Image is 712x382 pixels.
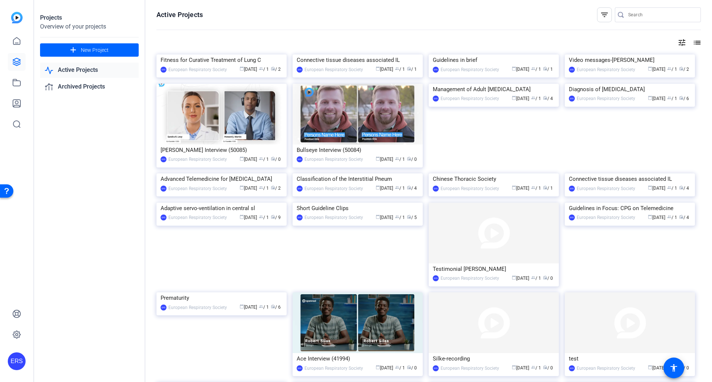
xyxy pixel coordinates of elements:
span: / 0 [271,157,281,162]
span: / 2 [271,186,281,191]
div: ERS [569,96,575,102]
div: ERS [569,215,575,220]
span: / 4 [679,186,689,191]
span: group [531,275,535,280]
span: / 4 [679,215,689,220]
span: / 1 [395,215,405,220]
span: / 0 [543,276,553,281]
div: European Respiratory Society [304,156,363,163]
span: calendar_today [376,365,380,369]
span: [DATE] [240,157,257,162]
span: group [667,96,672,100]
span: / 6 [679,96,689,101]
span: calendar_today [648,215,652,219]
span: [DATE] [376,186,393,191]
span: [DATE] [512,186,529,191]
div: Connective tissue diseases associated IL [297,54,419,66]
span: calendar_today [240,156,244,161]
span: group [395,185,399,190]
span: [DATE] [648,215,665,220]
span: calendar_today [376,156,380,161]
span: group [395,66,399,71]
div: ERS [297,215,303,220]
span: calendar_today [648,66,652,71]
div: Short Guideline Clips [297,203,419,214]
span: radio [271,185,275,190]
div: Prematurity [161,292,283,303]
div: European Respiratory Society [304,214,363,221]
span: [DATE] [512,276,529,281]
span: radio [543,185,547,190]
span: [DATE] [376,215,393,220]
div: ERS [569,365,575,371]
div: Projects [40,13,139,22]
input: Search [628,10,695,19]
div: Guidelines in Focus: CPG on Telemedicine [569,203,691,214]
mat-icon: filter_list [600,10,609,19]
span: / 1 [259,157,269,162]
div: Overview of your projects [40,22,139,31]
div: European Respiratory Society [441,185,499,192]
div: Fitness for Curative Treatment of Lung C [161,54,283,66]
div: European Respiratory Society [577,365,635,372]
span: radio [679,96,683,100]
span: / 1 [259,215,269,220]
span: / 0 [407,365,417,371]
span: / 2 [271,67,281,72]
div: ERS [161,186,167,192]
span: calendar_today [512,365,516,369]
span: / 1 [395,365,405,371]
div: European Respiratory Society [304,66,363,73]
div: European Respiratory Society [577,66,635,73]
div: ERS [297,186,303,192]
img: blue-gradient.svg [11,12,23,23]
span: / 1 [667,215,677,220]
h1: Active Projects [156,10,203,19]
div: European Respiratory Society [577,95,635,102]
div: ERS [569,67,575,73]
div: European Respiratory Society [168,304,227,311]
span: / 1 [395,67,405,72]
mat-icon: tune [678,38,686,47]
span: radio [543,365,547,369]
span: radio [543,275,547,280]
div: European Respiratory Society [441,66,499,73]
span: [DATE] [240,67,257,72]
span: [DATE] [240,215,257,220]
div: Bullseye Interview (50084) [297,145,419,156]
span: [DATE] [240,305,257,310]
span: / 9 [271,215,281,220]
span: calendar_today [648,365,652,369]
div: ERS [297,67,303,73]
span: [DATE] [648,96,665,101]
span: calendar_today [512,66,516,71]
span: radio [679,66,683,71]
span: group [667,215,672,219]
span: / 1 [543,67,553,72]
span: radio [407,215,411,219]
mat-icon: accessibility [669,363,678,372]
span: radio [679,215,683,219]
span: radio [543,66,547,71]
div: European Respiratory Society [441,275,499,282]
span: group [667,66,672,71]
span: radio [679,185,683,190]
span: / 1 [259,305,269,310]
span: / 1 [407,67,417,72]
span: radio [271,156,275,161]
div: Ace Interview (41994) [297,353,419,364]
span: radio [543,96,547,100]
div: Connective tissue diseases associated IL [569,173,691,185]
div: ERS [8,352,26,370]
span: calendar_today [376,66,380,71]
span: calendar_today [648,96,652,100]
span: / 5 [407,215,417,220]
span: [DATE] [240,186,257,191]
span: radio [407,365,411,369]
span: / 1 [531,186,541,191]
span: [DATE] [648,186,665,191]
div: test [569,353,691,364]
span: calendar_today [240,215,244,219]
span: / 6 [271,305,281,310]
span: radio [271,215,275,219]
